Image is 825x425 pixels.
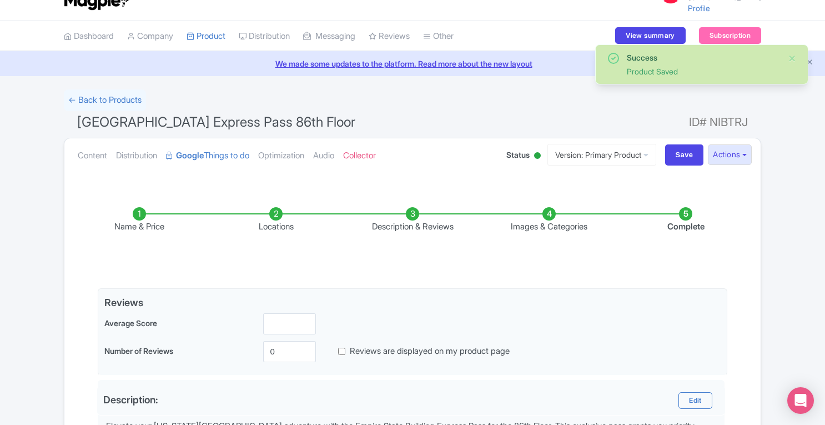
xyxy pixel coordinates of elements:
[699,27,761,44] a: Subscription
[64,89,146,111] a: ← Back to Products
[481,207,617,233] li: Images & Categories
[547,144,656,166] a: Version: Primary Product
[615,27,685,44] a: View summary
[166,138,249,173] a: GoogleThings to do
[71,207,208,233] li: Name & Price
[103,394,158,406] span: Description:
[617,207,754,233] li: Complete
[208,207,344,233] li: Locations
[369,21,410,52] a: Reviews
[708,144,752,165] button: Actions
[7,58,818,69] a: We made some updates to the platform. Read more about the new layout
[104,295,721,310] span: Reviews
[176,149,204,162] strong: Google
[688,3,710,13] a: Profile
[627,52,779,63] div: Success
[350,345,510,358] label: Reviews are displayed on my product page
[532,148,543,165] div: Active
[627,66,779,77] div: Product Saved
[104,318,157,328] span: Average Score
[343,138,376,173] a: Collector
[506,149,530,161] span: Status
[77,114,355,130] span: [GEOGRAPHIC_DATA] Express Pass 86th Floor
[239,21,290,52] a: Distribution
[344,207,481,233] li: Description & Reviews
[116,138,157,173] a: Distribution
[423,21,454,52] a: Other
[303,21,355,52] a: Messaging
[689,111,748,133] span: ID# NIBTRJ
[187,21,225,52] a: Product
[678,392,712,409] a: Edit
[665,144,704,166] input: Save
[127,21,173,52] a: Company
[806,57,814,69] button: Close announcement
[78,138,107,173] a: Content
[104,346,173,356] span: Number of Reviews
[787,387,814,414] div: Open Intercom Messenger
[313,138,334,173] a: Audio
[788,52,797,65] button: Close
[64,21,114,52] a: Dashboard
[258,138,304,173] a: Optimization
